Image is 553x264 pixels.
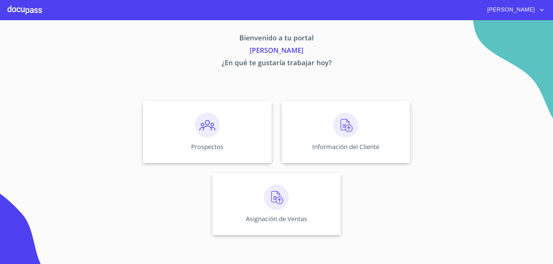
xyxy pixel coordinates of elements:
p: Bienvenido a tu portal [85,33,468,45]
button: account of current user [483,5,546,15]
p: Información del Cliente [312,143,379,151]
img: carga.png [333,113,358,138]
img: prospectos.png [195,113,220,138]
p: Asignación de Ventas [246,215,307,223]
p: Prospectos [191,143,223,151]
p: ¿En qué te gustaría trabajar hoy? [85,57,468,70]
img: carga.png [264,185,289,210]
span: [PERSON_NAME] [483,5,538,15]
p: [PERSON_NAME] [85,45,468,57]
